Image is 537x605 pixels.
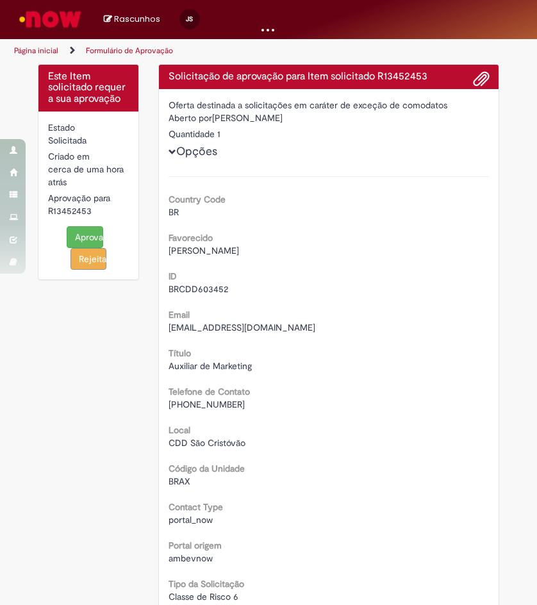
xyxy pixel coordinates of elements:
ul: Trilhas de página [10,39,259,63]
a: Página inicial [14,46,58,56]
span: BR [169,206,179,218]
span: Auxiliar de Marketing [169,360,252,372]
span: cerca de uma hora atrás [48,163,124,188]
span: Classe de Risco 6 [169,591,238,602]
img: ServiceNow [17,6,83,32]
button: Rejeitar [70,248,106,270]
b: Local [169,424,190,436]
span: portal_now [169,514,213,526]
b: Email [169,309,190,320]
b: Telefone de Contato [169,386,250,397]
span: Rascunhos [114,13,160,25]
b: ID [169,270,177,282]
label: Aberto por [169,112,212,124]
span: ambevnow [169,552,213,564]
b: Contact Type [169,501,223,513]
div: Oferta destinada a solicitações em caráter de exceção de comodatos [169,99,490,112]
div: R13452453 [48,204,129,217]
span: [EMAIL_ADDRESS][DOMAIN_NAME] [169,322,315,333]
div: 27/08/2025 13:33:16 [48,163,129,188]
a: No momento, sua lista de rascunhos tem 0 Itens [104,13,160,25]
label: Criado em [48,150,90,163]
b: Código da Unidade [169,463,245,474]
div: Solicitada [48,134,129,147]
b: Portal origem [169,540,222,551]
label: Aprovação para [48,192,110,204]
b: Country Code [169,194,226,205]
a: Formulário de Aprovação [86,46,173,56]
h4: Este Item solicitado requer a sua aprovação [48,71,129,105]
span: CDD São Cristóvão [169,437,245,449]
span: [PERSON_NAME] [169,245,239,256]
h4: Solicitação de aprovação para Item solicitado R13452453 [169,71,490,83]
span: BRCDD603452 [169,283,228,295]
b: Título [169,347,191,359]
label: Estado [48,121,75,134]
b: Tipo da Solicitação [169,578,244,590]
b: Favorecido [169,232,213,244]
span: [PHONE_NUMBER] [169,399,245,410]
span: BRAX [169,476,190,487]
div: Quantidade 1 [169,128,490,140]
button: Aprovar [67,226,103,248]
div: [PERSON_NAME] [169,112,490,128]
span: JS [186,15,193,23]
time: 27/08/2025 13:33:16 [48,163,124,188]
